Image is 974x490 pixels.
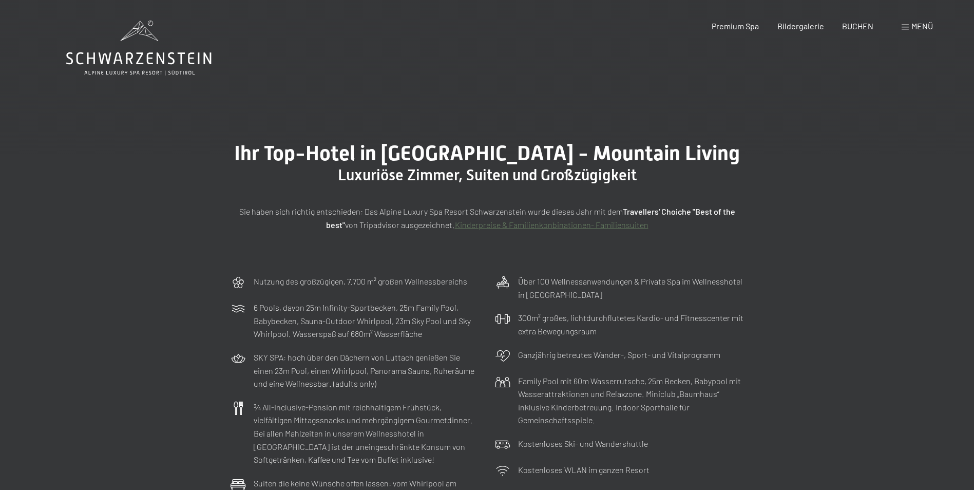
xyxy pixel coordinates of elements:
[518,311,744,337] p: 300m² großes, lichtdurchflutetes Kardio- und Fitnesscenter mit extra Bewegungsraum
[254,301,480,341] p: 6 Pools, davon 25m Infinity-Sportbecken, 25m Family Pool, Babybecken, Sauna-Outdoor Whirlpool, 23...
[326,206,735,230] strong: Travellers' Choiche "Best of the best"
[518,348,720,362] p: Ganzjährig betreutes Wander-, Sport- und Vitalprogramm
[518,374,744,427] p: Family Pool mit 60m Wasserrutsche, 25m Becken, Babypool mit Wasserattraktionen und Relaxzone. Min...
[712,21,759,31] a: Premium Spa
[518,275,744,301] p: Über 100 Wellnessanwendungen & Private Spa im Wellnesshotel in [GEOGRAPHIC_DATA]
[254,401,480,466] p: ¾ All-inclusive-Pension mit reichhaltigem Frühstück, vielfältigen Mittagssnacks und mehrgängigem ...
[455,220,648,230] a: Kinderpreise & Familienkonbinationen- Familiensuiten
[338,166,637,184] span: Luxuriöse Zimmer, Suiten und Großzügigkeit
[254,275,467,288] p: Nutzung des großzügigen, 7.700 m² großen Wellnessbereichs
[911,21,933,31] span: Menü
[234,141,740,165] span: Ihr Top-Hotel in [GEOGRAPHIC_DATA] - Mountain Living
[777,21,824,31] a: Bildergalerie
[518,463,650,477] p: Kostenloses WLAN im ganzen Resort
[231,205,744,231] p: Sie haben sich richtig entschieden: Das Alpine Luxury Spa Resort Schwarzenstein wurde dieses Jahr...
[518,437,648,450] p: Kostenloses Ski- und Wandershuttle
[254,351,480,390] p: SKY SPA: hoch über den Dächern von Luttach genießen Sie einen 23m Pool, einen Whirlpool, Panorama...
[842,21,873,31] a: BUCHEN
